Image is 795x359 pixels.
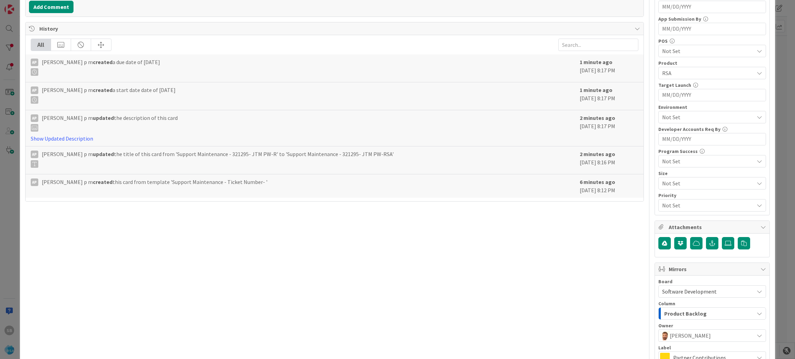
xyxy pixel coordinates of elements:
[658,17,766,21] div: App Submission By
[658,61,766,65] div: Product
[662,89,762,101] input: MM/DD/YYYY
[658,105,766,110] div: Environment
[580,86,612,93] b: 1 minute ago
[42,114,178,132] span: [PERSON_NAME] p m the description of this card
[580,58,638,79] div: [DATE] 8:17 PM
[658,171,766,176] div: Size
[93,114,114,121] b: updated
[662,288,717,295] span: Software Development
[31,59,38,66] div: Ap
[558,39,638,51] input: Search...
[662,47,754,55] span: Not Set
[662,1,762,13] input: MM/DD/YYYY
[658,345,671,350] span: Label
[664,309,707,318] span: Product Backlog
[658,149,766,154] div: Program Success
[662,178,750,188] span: Not Set
[39,24,631,33] span: History
[662,157,754,165] span: Not Set
[31,178,38,186] div: Ap
[580,178,638,194] div: [DATE] 8:12 PM
[658,301,675,306] span: Column
[662,113,754,121] span: Not Set
[658,307,766,320] button: Product Backlog
[662,69,754,77] span: RSA
[658,193,766,198] div: Priority
[658,279,673,284] span: Board
[42,58,160,76] span: [PERSON_NAME] p m a due date of [DATE]
[662,23,762,35] input: MM/DD/YYYY
[580,178,615,185] b: 6 minutes ago
[669,265,757,273] span: Mirrors
[93,178,112,185] b: created
[31,114,38,122] div: Ap
[42,150,394,168] span: [PERSON_NAME] p m the title of this card from 'Support Maintenance - 321295- JTM PW-R' to 'Suppor...
[93,151,114,157] b: updated
[662,133,762,145] input: MM/DD/YYYY
[31,86,38,94] div: Ap
[580,114,638,143] div: [DATE] 8:17 PM
[662,201,750,210] span: Not Set
[580,86,638,106] div: [DATE] 8:17 PM
[42,178,267,186] span: [PERSON_NAME] p m this card from template 'Support Maintenance - Ticket Number- '
[580,150,638,171] div: [DATE] 8:16 PM
[658,39,766,43] div: POS
[580,59,612,65] b: 1 minute ago
[31,39,51,51] div: All
[42,86,176,104] span: [PERSON_NAME] p m a start date date of [DATE]
[580,114,615,121] b: 2 minutes ago
[29,1,73,13] button: Add Comment
[31,151,38,158] div: Ap
[670,331,711,340] span: [PERSON_NAME]
[31,135,93,142] a: Show Updated Description
[580,151,615,157] b: 2 minutes ago
[93,86,112,93] b: created
[658,127,766,132] div: Developer Accounts Req By
[660,331,670,340] img: AS
[658,323,673,328] span: Owner
[93,59,112,65] b: created
[669,223,757,231] span: Attachments
[658,83,766,88] div: Target Launch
